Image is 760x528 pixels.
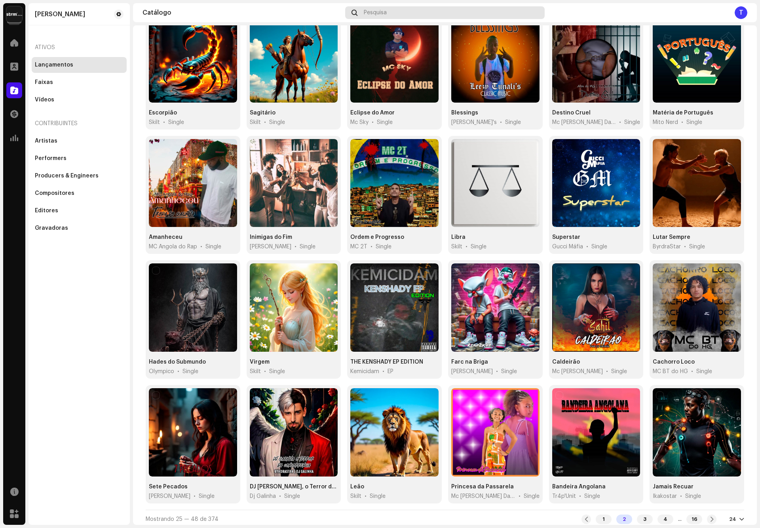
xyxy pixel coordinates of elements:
[501,368,517,376] div: Single
[250,243,291,251] span: Dom Maloqueiro
[35,208,58,214] div: Editores
[624,118,640,126] div: Single
[168,118,184,126] div: Single
[611,368,627,376] div: Single
[680,492,682,500] span: •
[250,109,275,117] div: Sagitário
[451,368,493,376] span: Mano DM
[250,483,338,491] div: DJ Galinha, o Terror da Concorrência
[149,109,177,117] div: Escorpião
[264,118,266,126] span: •
[552,492,576,500] span: Tr4p'Unit
[250,492,276,500] span: Dj Galinha
[657,515,673,524] div: 4
[696,368,712,376] div: Single
[505,118,521,126] div: Single
[606,368,608,376] span: •
[32,92,127,108] re-m-nav-item: Vídeos
[146,517,218,522] span: Mostrando 25 — 48 de 374
[552,118,616,126] span: Mc Alan Da Mg
[35,62,73,68] div: Lançamentos
[35,97,54,103] div: Vídeos
[205,243,221,251] div: Single
[149,483,188,491] div: Sete Pecados
[579,492,581,500] span: •
[596,515,612,524] div: 1
[35,11,85,17] div: Yuri
[35,190,74,196] div: Compositores
[149,368,174,376] span: Olympico
[350,118,369,126] span: Mc Sky
[584,492,600,500] div: Single
[500,118,502,126] span: •
[686,118,702,126] div: Single
[264,368,266,376] span: •
[451,233,465,241] div: Libra
[250,233,292,241] div: Inimigas do Fim
[350,368,379,376] span: Kemicidam
[300,243,315,251] div: Single
[591,243,607,251] div: Single
[32,38,127,57] re-a-nav-header: Ativos
[32,168,127,184] re-m-nav-item: Producers & Engineers
[653,492,677,500] span: Ikakostar
[552,368,603,376] span: Mc Sahil
[142,10,342,16] div: Catálogo
[350,358,423,366] div: THE KENSHADY EP EDITION
[451,492,515,500] span: Mc Alan Da Mg
[465,243,467,251] span: •
[364,10,387,16] span: Pesquisa
[350,243,367,251] span: MC 2T
[194,492,196,500] span: •
[32,114,127,133] re-a-nav-header: Contribuintes
[552,483,606,491] div: Bandeira Angolana
[637,515,653,524] div: 3
[586,243,588,251] span: •
[35,173,99,179] div: Producers & Engineers
[200,243,202,251] span: •
[32,220,127,236] re-m-nav-item: Gravadoras
[524,492,540,500] div: Single
[149,118,160,126] span: Skilt
[32,57,127,73] re-m-nav-item: Lançamentos
[32,185,127,201] re-m-nav-item: Compositores
[653,368,688,376] span: MC BT do HG
[35,138,57,144] div: Artistas
[250,358,270,366] div: Virgem
[199,492,215,500] div: Single
[177,368,179,376] span: •
[32,133,127,149] re-m-nav-item: Artistas
[451,109,478,117] div: Blessings
[350,233,404,241] div: Ordem e Progresso
[451,483,514,491] div: Princesa da Passarela
[689,243,705,251] div: Single
[619,118,621,126] span: •
[250,118,261,126] span: Skilt
[552,358,580,366] div: Caldeirão
[451,358,488,366] div: Farc na Briga
[32,203,127,219] re-m-nav-item: Editores
[376,243,391,251] div: Single
[377,118,393,126] div: Single
[471,243,486,251] div: Single
[653,483,693,491] div: Jamais Recuar
[149,492,190,500] span: Michelly Pecadora
[388,368,393,376] div: EP
[149,243,197,251] span: MC Angola do Rap
[250,368,261,376] span: Skilt
[294,243,296,251] span: •
[269,368,285,376] div: Single
[35,225,68,231] div: Gravadoras
[519,492,521,500] span: •
[32,151,127,166] re-m-nav-item: Performers
[284,492,300,500] div: Single
[653,243,681,251] span: ByrdraStar
[681,118,683,126] span: •
[35,79,53,86] div: Faixas
[552,233,580,241] div: Superstar
[451,243,462,251] span: Skilt
[149,233,182,241] div: Amanheceu
[350,109,395,117] div: Eclipse do Amor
